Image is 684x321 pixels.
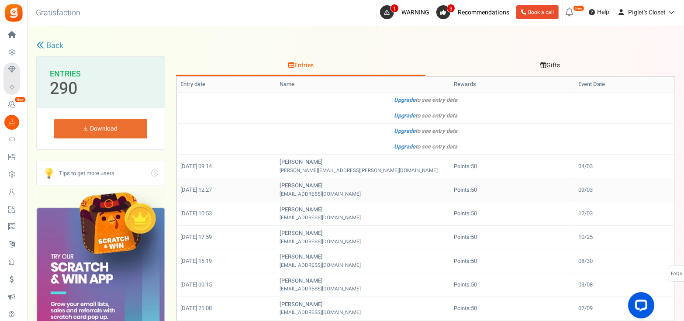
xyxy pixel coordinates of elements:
a: 1 WARNING [380,5,433,19]
td: 07/09 [575,297,674,320]
a: New [3,97,24,112]
a: Help [585,5,613,19]
small: [EMAIL_ADDRESS][DOMAIN_NAME] [280,285,361,293]
h3: Entries [50,70,152,79]
td: [DATE] 16:19 [176,249,276,273]
td: 03/08 [575,273,674,297]
th: Name [276,77,450,93]
span: 1 [390,4,399,13]
b: [PERSON_NAME] [280,252,323,261]
small: [EMAIL_ADDRESS][DOMAIN_NAME] [280,309,361,316]
a: Upgrade [394,111,415,120]
small: [EMAIL_ADDRESS][DOMAIN_NAME] [280,214,361,221]
td: 50 [450,155,575,178]
em: New [573,5,584,11]
b: [PERSON_NAME] [280,276,323,285]
td: 08/30 [575,249,674,273]
img: Gratisfaction [4,3,24,23]
b: Points: [454,209,471,217]
td: [DATE] 12:27 [176,178,276,202]
th: Entry date [176,77,276,93]
span: WARNING [401,8,429,17]
i: to see entry data [394,127,457,135]
td: 50 [450,297,575,320]
small: [PERSON_NAME][EMAIL_ADDRESS][PERSON_NAME][DOMAIN_NAME] [280,167,438,174]
td: 12/03 [575,202,674,225]
b: [PERSON_NAME] [280,158,323,166]
td: 50 [450,273,575,297]
a: Entries [176,56,426,76]
span: Help [595,8,609,17]
th: Rewards [450,77,575,93]
td: 10/25 [575,226,674,249]
td: [DATE] 17:59 [176,226,276,249]
b: Points: [454,233,471,241]
td: 50 [450,249,575,273]
p: 290 [50,80,77,97]
span: FAQs [670,266,682,282]
a: Go [37,161,165,186]
a: Gifts [425,56,675,76]
i: to see entry data [394,96,457,104]
b: [PERSON_NAME] [280,181,323,190]
a: Upgrade [394,127,415,135]
small: [EMAIL_ADDRESS][DOMAIN_NAME] [280,190,361,198]
i: to see entry data [394,142,457,151]
span: Recommendations [458,8,509,17]
em: New [14,97,26,103]
h3: Gratisfaction [26,4,90,22]
td: [DATE] 10:53 [176,202,276,225]
td: [DATE] 21:08 [176,297,276,320]
a: Download [54,119,147,138]
b: Points: [454,186,471,194]
b: Points: [454,280,471,289]
b: [PERSON_NAME] [280,205,323,214]
small: [EMAIL_ADDRESS][DOMAIN_NAME] [280,262,361,269]
a: Upgrade [394,96,415,104]
b: [PERSON_NAME] [280,300,323,308]
b: Points: [454,257,471,265]
td: 09/03 [575,178,674,202]
td: 04/03 [575,155,674,178]
td: [DATE] 09:14 [176,155,276,178]
a: Book a call [516,5,559,19]
a: Upgrade [394,142,415,151]
td: 50 [450,226,575,249]
b: Points: [454,304,471,312]
span: 3 [447,4,455,13]
small: [EMAIL_ADDRESS][DOMAIN_NAME] [280,238,361,245]
td: [DATE] 00:15 [176,273,276,297]
span: Piglet's Closet [628,8,666,17]
b: Points: [454,162,471,170]
td: 50 [450,178,575,202]
b: [PERSON_NAME] [280,229,323,237]
a: 3 Recommendations [436,5,513,19]
i: to see entry data [394,111,457,120]
th: Event Date [575,77,674,93]
td: 50 [450,202,575,225]
a: Back [36,40,63,52]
